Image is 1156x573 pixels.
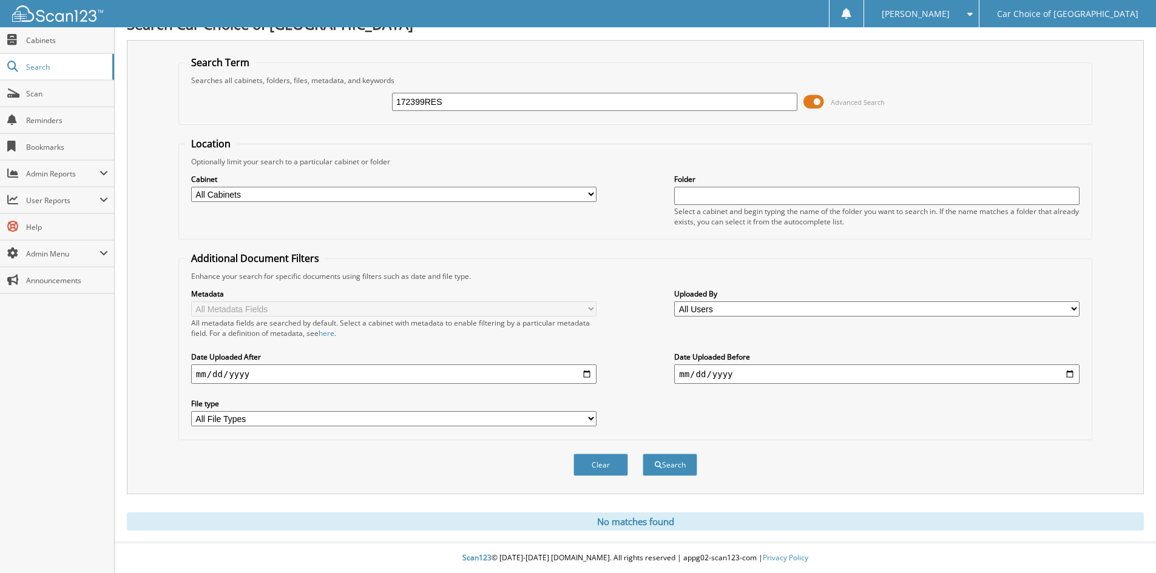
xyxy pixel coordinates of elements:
[674,174,1080,184] label: Folder
[643,454,697,476] button: Search
[185,137,237,150] legend: Location
[831,98,885,107] span: Advanced Search
[185,156,1086,167] div: Optionally limit your search to a particular cabinet or folder
[185,56,255,69] legend: Search Term
[191,398,597,409] label: File type
[127,512,1144,531] div: No matches found
[191,318,597,338] div: All metadata fields are searched by default. Select a cabinet with metadata to enable filtering b...
[674,352,1080,362] label: Date Uploaded Before
[191,364,597,384] input: start
[26,275,108,286] span: Announcements
[12,5,103,22] img: scan123-logo-white.svg
[462,552,492,563] span: Scan123
[191,289,597,299] label: Metadata
[191,174,597,184] label: Cabinet
[185,271,1086,281] div: Enhance your search for specific documents using filters such as date and file type.
[26,169,100,179] span: Admin Reports
[26,35,108,45] span: Cabinets
[573,454,628,476] button: Clear
[26,115,108,126] span: Reminders
[191,352,597,362] label: Date Uploaded After
[674,364,1080,384] input: end
[26,222,108,232] span: Help
[26,62,106,72] span: Search
[26,142,108,152] span: Bookmarks
[319,328,334,338] a: here
[26,89,108,99] span: Scan
[674,289,1080,299] label: Uploaded By
[185,252,325,265] legend: Additional Document Filters
[115,543,1156,573] div: © [DATE]-[DATE] [DOMAIN_NAME]. All rights reserved | appg02-scan123-com |
[997,10,1138,18] span: Car Choice of [GEOGRAPHIC_DATA]
[185,75,1086,85] div: Searches all cabinets, folders, files, metadata, and keywords
[26,249,100,259] span: Admin Menu
[674,206,1080,227] div: Select a cabinet and begin typing the name of the folder you want to search in. If the name match...
[26,195,100,206] span: User Reports
[1095,515,1156,573] iframe: Chat Widget
[763,552,808,563] a: Privacy Policy
[882,10,950,18] span: [PERSON_NAME]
